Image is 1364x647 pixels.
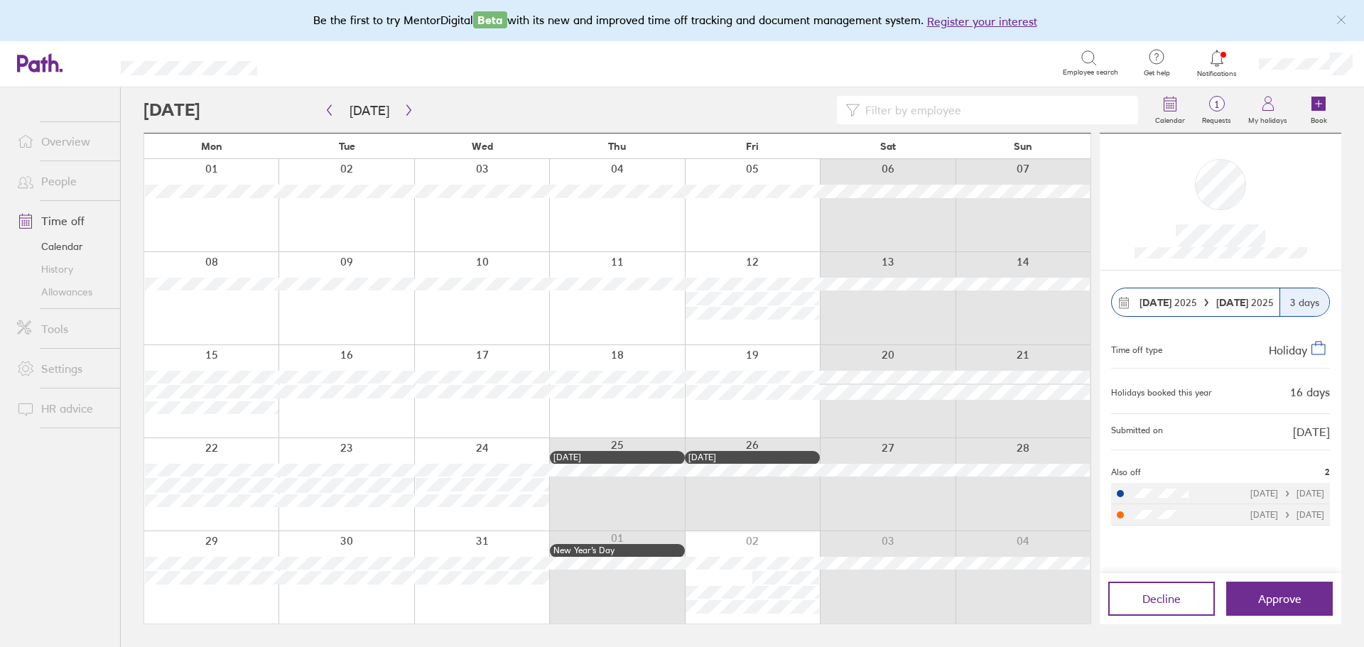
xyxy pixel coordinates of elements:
[1240,87,1296,133] a: My holidays
[860,97,1130,124] input: Filter by employee
[1279,288,1329,316] div: 3 days
[6,235,120,258] a: Calendar
[1111,467,1141,477] span: Also off
[1193,87,1240,133] a: 1Requests
[1140,297,1197,308] span: 2025
[1063,68,1118,77] span: Employee search
[1240,112,1296,125] label: My holidays
[1296,87,1341,133] a: Book
[608,141,626,152] span: Thu
[553,545,681,555] div: New Year’s Day
[1194,48,1240,78] a: Notifications
[6,258,120,281] a: History
[6,281,120,303] a: Allowances
[1147,112,1193,125] label: Calendar
[6,207,120,235] a: Time off
[1293,425,1330,438] span: [DATE]
[6,167,120,195] a: People
[6,354,120,383] a: Settings
[1216,297,1274,308] span: 2025
[880,141,896,152] span: Sat
[1269,343,1307,357] span: Holiday
[472,141,493,152] span: Wed
[6,127,120,156] a: Overview
[1250,510,1324,520] div: [DATE] [DATE]
[688,452,816,462] div: [DATE]
[927,13,1037,30] button: Register your interest
[1226,582,1333,616] button: Approve
[1142,592,1181,605] span: Decline
[1111,339,1162,357] div: Time off type
[1302,112,1336,125] label: Book
[746,141,759,152] span: Fri
[338,99,401,122] button: [DATE]
[1216,296,1251,309] strong: [DATE]
[1147,87,1193,133] a: Calendar
[1250,489,1324,499] div: [DATE] [DATE]
[6,394,120,423] a: HR advice
[1325,467,1330,477] span: 2
[1193,99,1240,110] span: 1
[1194,70,1240,78] span: Notifications
[201,141,222,152] span: Mon
[1111,425,1163,438] span: Submitted on
[1258,592,1301,605] span: Approve
[6,315,120,343] a: Tools
[313,11,1051,30] div: Be the first to try MentorDigital with its new and improved time off tracking and document manage...
[1108,582,1215,616] button: Decline
[1134,69,1180,77] span: Get help
[296,56,332,69] div: Search
[1290,386,1330,398] div: 16 days
[1140,296,1171,309] strong: [DATE]
[1014,141,1032,152] span: Sun
[473,11,507,28] span: Beta
[553,452,681,462] div: [DATE]
[1193,112,1240,125] label: Requests
[339,141,355,152] span: Tue
[1111,388,1212,398] div: Holidays booked this year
